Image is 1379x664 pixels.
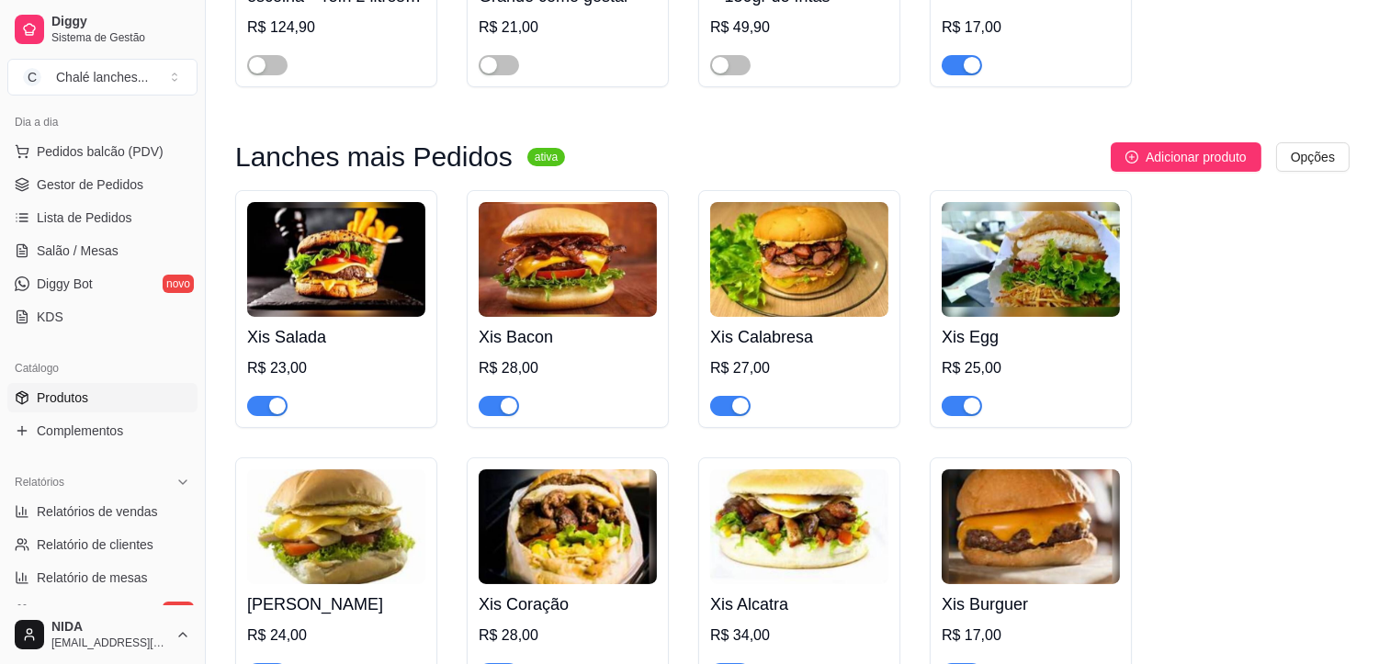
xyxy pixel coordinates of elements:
span: Diggy [51,14,190,30]
a: Produtos [7,383,198,412]
h4: Xis Bacon [479,324,657,350]
img: product-image [942,202,1120,317]
h4: Xis Salada [247,324,425,350]
span: Sistema de Gestão [51,30,190,45]
img: product-image [710,469,888,584]
span: Pedidos balcão (PDV) [37,142,164,161]
span: plus-circle [1125,151,1138,163]
sup: ativa [527,148,565,166]
img: product-image [710,202,888,317]
div: R$ 24,00 [247,625,425,647]
span: Complementos [37,422,123,440]
a: Salão / Mesas [7,236,198,265]
span: Relatórios [15,475,64,490]
div: Dia a dia [7,107,198,137]
h4: Xis Calabresa [710,324,888,350]
h4: [PERSON_NAME] [247,591,425,617]
h4: Xis Egg [942,324,1120,350]
img: product-image [247,469,425,584]
span: Produtos [37,388,88,407]
h4: Xis Coração [479,591,657,617]
h4: Xis Alcatra [710,591,888,617]
span: KDS [37,308,63,326]
a: Relatório de clientes [7,530,198,559]
a: Gestor de Pedidos [7,170,198,199]
span: Salão / Mesas [37,242,119,260]
span: Opções [1291,147,1335,167]
img: product-image [247,202,425,317]
button: Pedidos balcão (PDV) [7,137,198,166]
button: Adicionar produto [1111,142,1261,172]
h3: Lanches mais Pedidos [235,146,513,168]
span: Relatório de mesas [37,568,148,587]
div: R$ 124,90 [247,17,425,39]
div: R$ 17,00 [942,17,1120,39]
button: Opções [1276,142,1350,172]
a: Relatório de fidelidadenovo [7,596,198,625]
span: Lista de Pedidos [37,208,132,227]
a: DiggySistema de Gestão [7,7,198,51]
button: NIDA[EMAIL_ADDRESS][DOMAIN_NAME] [7,613,198,657]
a: Complementos [7,416,198,445]
span: NIDA [51,619,168,636]
div: R$ 17,00 [942,625,1120,647]
div: R$ 34,00 [710,625,888,647]
button: Select a team [7,59,198,96]
a: Relatório de mesas [7,563,198,592]
span: C [23,68,41,86]
div: Chalé lanches ... [56,68,148,86]
span: Relatório de fidelidade [37,602,164,620]
img: product-image [942,469,1120,584]
span: Gestor de Pedidos [37,175,143,194]
span: Diggy Bot [37,275,93,293]
div: R$ 27,00 [710,357,888,379]
a: Relatórios de vendas [7,497,198,526]
a: KDS [7,302,198,332]
div: R$ 49,90 [710,17,888,39]
div: R$ 23,00 [247,357,425,379]
span: Adicionar produto [1146,147,1247,167]
div: Catálogo [7,354,198,383]
span: Relatórios de vendas [37,502,158,521]
img: product-image [479,202,657,317]
div: R$ 28,00 [479,625,657,647]
div: R$ 21,00 [479,17,657,39]
h4: Xis Burguer [942,591,1120,617]
div: R$ 28,00 [479,357,657,379]
span: [EMAIL_ADDRESS][DOMAIN_NAME] [51,636,168,650]
div: R$ 25,00 [942,357,1120,379]
img: product-image [479,469,657,584]
span: Relatório de clientes [37,535,153,554]
a: Lista de Pedidos [7,203,198,232]
a: Diggy Botnovo [7,269,198,298]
